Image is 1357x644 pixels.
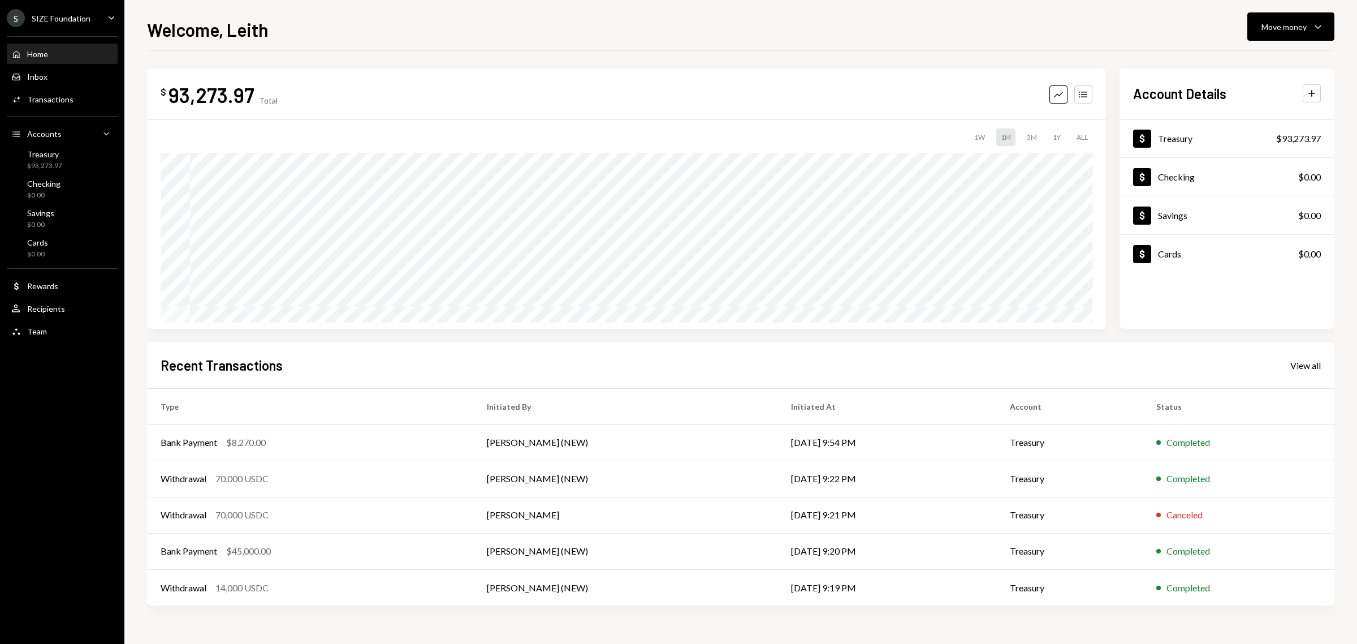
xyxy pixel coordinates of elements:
a: Savings$0.00 [7,205,118,232]
div: Transactions [27,95,74,104]
div: Checking [27,179,60,188]
div: 1M [996,128,1015,146]
div: 93,273.97 [168,82,254,108]
div: Completed [1166,581,1210,595]
a: Checking$0.00 [7,175,118,203]
div: Withdrawal [161,472,206,486]
a: Treasury$93,273.97 [7,146,118,173]
div: Bank Payment [161,544,217,558]
a: Treasury$93,273.97 [1120,119,1334,157]
th: Initiated By [473,388,778,424]
div: $0.00 [27,220,54,230]
div: $0.00 [27,191,60,200]
td: [PERSON_NAME] [473,497,778,533]
div: $ [161,87,166,98]
th: Status [1143,388,1334,424]
div: Checking [1158,171,1195,182]
div: Completed [1166,436,1210,449]
div: Savings [27,208,54,218]
td: [DATE] 9:21 PM [777,497,996,533]
div: Withdrawal [161,508,206,522]
a: Home [7,44,118,64]
div: S [7,9,25,27]
div: Accounts [27,129,62,139]
div: Completed [1166,544,1210,558]
div: 14,000 USDC [215,581,269,595]
a: Cards$0.00 [7,234,118,261]
div: ALL [1072,128,1092,146]
a: Accounts [7,123,118,144]
div: 1Y [1048,128,1065,146]
h2: Recent Transactions [161,356,283,375]
div: Home [27,49,48,59]
td: [PERSON_NAME] (NEW) [473,461,778,497]
div: SIZE Foundation [32,14,90,23]
td: Treasury [996,533,1143,569]
div: Treasury [27,149,62,159]
td: Treasury [996,569,1143,606]
div: 70,000 USDC [215,508,269,522]
td: [PERSON_NAME] (NEW) [473,533,778,569]
div: Savings [1158,210,1187,221]
td: [DATE] 9:19 PM [777,569,996,606]
a: Cards$0.00 [1120,235,1334,273]
h2: Account Details [1133,84,1226,103]
a: Savings$0.00 [1120,196,1334,234]
td: [DATE] 9:20 PM [777,533,996,569]
div: $0.00 [1298,247,1321,261]
div: $0.00 [1298,209,1321,222]
div: Recipients [27,304,65,314]
h1: Welcome, Leith [147,18,269,41]
div: Team [27,327,47,336]
div: $0.00 [27,250,48,259]
td: [PERSON_NAME] (NEW) [473,569,778,606]
a: Checking$0.00 [1120,158,1334,196]
div: Rewards [27,281,58,291]
div: Completed [1166,472,1210,486]
div: Cards [1158,248,1181,259]
a: Rewards [7,276,118,296]
a: View all [1290,359,1321,371]
a: Transactions [7,89,118,109]
a: Team [7,321,118,341]
div: $8,270.00 [226,436,266,449]
div: $45,000.00 [226,544,271,558]
th: Type [147,388,473,424]
div: 1W [970,128,989,146]
div: Total [259,96,278,105]
div: $0.00 [1298,170,1321,184]
div: Canceled [1166,508,1203,522]
div: Cards [27,238,48,247]
a: Recipients [7,298,118,319]
div: Inbox [27,72,47,81]
th: Initiated At [777,388,996,424]
td: Treasury [996,461,1143,497]
div: Treasury [1158,133,1192,144]
button: Move money [1247,12,1334,41]
div: 70,000 USDC [215,472,269,486]
td: Treasury [996,424,1143,461]
div: Bank Payment [161,436,217,449]
div: $93,273.97 [27,161,62,171]
div: Withdrawal [161,581,206,595]
div: Move money [1261,21,1307,33]
div: 3M [1022,128,1041,146]
a: Inbox [7,66,118,87]
td: [PERSON_NAME] (NEW) [473,424,778,461]
td: [DATE] 9:54 PM [777,424,996,461]
th: Account [996,388,1143,424]
div: $93,273.97 [1276,132,1321,145]
td: Treasury [996,497,1143,533]
td: [DATE] 9:22 PM [777,461,996,497]
div: View all [1290,360,1321,371]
